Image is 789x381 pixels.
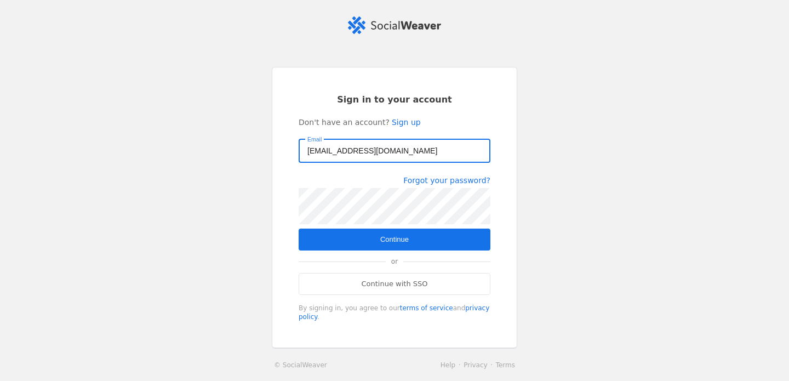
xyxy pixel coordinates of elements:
[299,304,490,321] div: By signing in, you agree to our and .
[274,360,327,371] a: © SocialWeaver
[455,360,464,371] li: ·
[403,176,490,185] a: Forgot your password?
[307,144,482,157] input: Email
[337,94,452,106] span: Sign in to your account
[307,135,322,145] mat-label: Email
[386,251,403,272] span: or
[464,361,487,369] a: Privacy
[496,361,515,369] a: Terms
[299,304,489,321] a: privacy policy
[299,117,390,128] span: Don't have an account?
[400,304,453,312] a: terms of service
[299,273,490,295] a: Continue with SSO
[488,360,496,371] li: ·
[299,229,490,251] button: Continue
[441,361,455,369] a: Help
[392,117,421,128] a: Sign up
[380,234,409,245] span: Continue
